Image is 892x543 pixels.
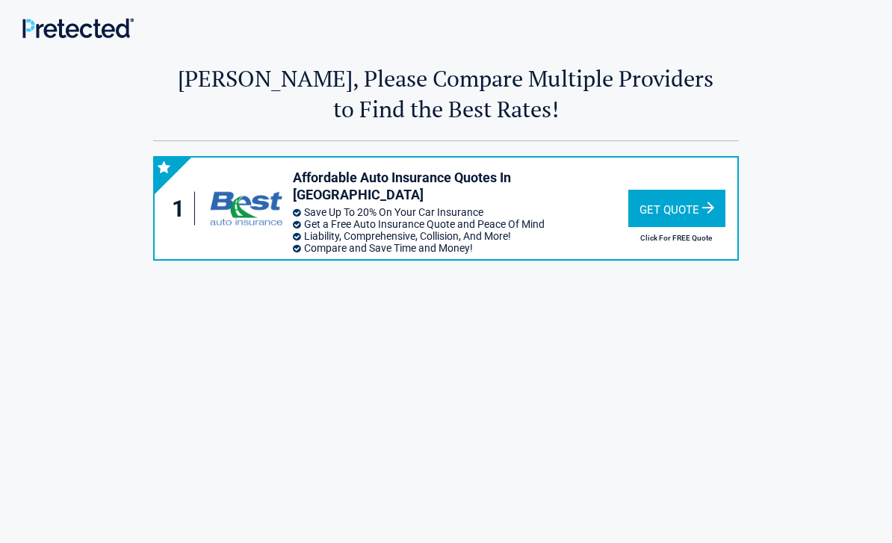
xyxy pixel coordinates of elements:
img: Main Logo [22,18,134,38]
li: Get a Free Auto Insurance Quote and Peace Of Mind [293,218,628,230]
li: Liability, Comprehensive, Collision, And More! [293,230,628,242]
li: Compare and Save Time and Money! [293,242,628,254]
h3: Affordable Auto Insurance Quotes In [GEOGRAPHIC_DATA] [293,169,628,204]
h2: Click For FREE Quote [628,234,724,242]
div: Get Quote [628,190,725,227]
h2: [PERSON_NAME], Please Compare Multiple Providers to Find the Best Rates! [153,63,738,124]
img: bestautoinsurance's logo [208,190,285,227]
li: Save Up To 20% On Your Car Insurance [293,206,628,218]
div: 1 [170,192,195,226]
